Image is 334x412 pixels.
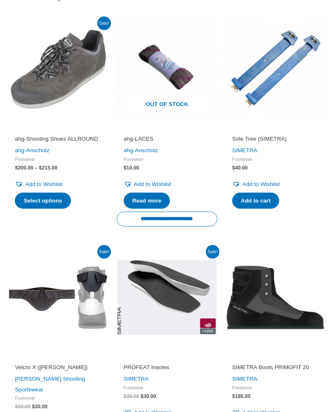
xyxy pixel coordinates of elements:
span: Sale! [97,245,111,259]
span: $ [232,393,235,399]
span: Footwear [124,156,211,162]
a: Velcro X ([PERSON_NAME]) [15,364,102,374]
bdi: 200.00 [15,165,33,171]
span: Add to Wishlist [134,181,171,187]
a: SIMETRA Boots PRIMOFIT 20 [232,364,319,374]
a: Out of stock [117,19,217,119]
h2: Sole Tree (SIMETRA) [232,135,319,143]
a: [PERSON_NAME] Shooting Sportswear [15,376,85,392]
iframe: Customer reviews powered by Trustpilot [232,124,319,134]
a: Sole Tree (SIMETRA) [232,135,319,146]
a: ahg-Anschütz [124,147,158,153]
span: $ [15,165,18,171]
a: ahg-LACES [124,135,211,146]
img: Sole Tree (SIMETRA) [226,19,326,119]
img: ahg-SHOOTING SHOES ALLROUND [8,19,108,119]
h2: Velcro X ([PERSON_NAME]) [15,364,102,371]
a: SIMETRA [232,147,257,153]
img: ahg-LACES [117,19,217,119]
bdi: 215.00 [39,165,57,171]
a: PROFEAT Insoles [124,364,211,374]
h2: ahg-LACES [124,135,211,143]
img: Velcro X [8,247,108,347]
span: $ [15,404,18,410]
bdi: 30.00 [141,393,156,399]
iframe: Customer reviews powered by Trustpilot [124,352,211,362]
a: SIMETRA [124,376,149,382]
a: SIMETRA [232,376,257,382]
span: $ [124,393,127,399]
a: Select options for “ahg-Shooting Shoes ALLROUND” [15,193,71,209]
span: $ [39,165,42,171]
span: $ [232,165,235,171]
img: SIMETRA Boots PRIMOFIT 20 [226,247,326,347]
span: Footwear [15,395,102,401]
bdi: 33.00 [15,404,31,410]
a: Add to Wishlist [232,179,280,189]
span: $ [124,165,127,171]
a: Read more about “ahg-LACES” [124,193,170,209]
h2: SIMETRA Boots PRIMOFIT 20 [232,364,319,371]
img: PROFEAT Insoles [117,247,217,347]
a: ahg-Shooting Shoes ALLROUND [15,135,102,146]
iframe: Customer reviews powered by Trustpilot [15,124,102,134]
iframe: Customer reviews powered by Trustpilot [15,352,102,362]
span: Footwear [232,384,319,391]
bdi: 10.00 [124,165,139,171]
span: Footwear [124,384,211,391]
span: Sale! [206,245,219,259]
span: Footwear [232,156,319,162]
span: Out of stock [122,96,212,113]
bdi: 35.00 [124,393,139,399]
h2: ahg-Shooting Shoes ALLROUND [15,135,102,143]
span: Footwear [15,156,102,162]
span: Sale! [97,16,111,30]
span: – [35,165,38,171]
iframe: Customer reviews powered by Trustpilot [232,352,319,362]
span: Add to Wishlist [25,181,62,187]
a: Add to cart: “Sole Tree (SIMETRA)” [232,193,279,209]
a: Add to Wishlist [15,179,62,189]
bdi: 185.00 [232,393,250,399]
bdi: 40.00 [232,165,248,171]
span: $ [141,393,143,399]
iframe: Customer reviews powered by Trustpilot [124,124,211,134]
bdi: 30.00 [32,404,47,410]
span: Add to Wishlist [242,181,280,187]
a: ahg-Anschütz [15,147,49,153]
span: $ [32,404,35,410]
a: Add to Wishlist [124,179,171,189]
h2: PROFEAT Insoles [124,364,211,371]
